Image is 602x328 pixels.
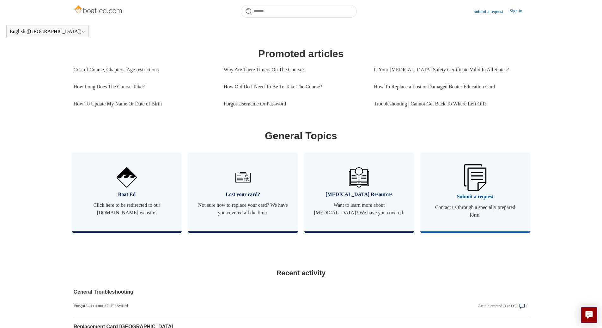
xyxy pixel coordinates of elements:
a: How To Replace a Lost or Damaged Boater Education Card [374,78,524,95]
a: Troubleshooting | Cannot Get Back To Where Left Off? [374,95,524,112]
a: Lost your card? Not sure how to replace your card? We have you covered all the time. [188,153,298,231]
a: Forgot Username Or Password [224,95,364,112]
span: Click here to be redirected to our [DOMAIN_NAME] website! [82,201,173,217]
a: Is Your [MEDICAL_DATA] Safety Certificate Valid In All States? [374,61,524,78]
a: [MEDICAL_DATA] Resources Want to learn more about [MEDICAL_DATA]? We have you covered. [304,153,414,231]
img: 01HZPCYW3NK71669VZTW7XY4G9 [464,164,486,191]
input: Search [241,5,357,18]
a: Why Are There Timers On The Course? [224,61,364,78]
span: Want to learn more about [MEDICAL_DATA]? We have you covered. [314,201,405,217]
img: 01HZPCYVZMCNPYXCC0DPA2R54M [349,167,369,188]
span: [MEDICAL_DATA] Resources [314,191,405,198]
span: Contact us through a specially prepared form. [430,204,521,219]
a: General Troubleshooting [74,288,392,296]
a: Sign in [509,8,528,15]
h1: Promoted articles [74,46,529,61]
img: 01HZPCYVNCVF44JPJQE4DN11EA [117,167,137,188]
a: How To Update My Name Or Date of Birth [74,95,214,112]
h1: General Topics [74,128,529,143]
a: How Old Do I Need To Be To Take The Course? [224,78,364,95]
a: Submit a request Contact us through a specially prepared form. [420,153,530,231]
h2: Recent activity [74,268,529,278]
a: Submit a request [473,8,509,15]
span: Lost your card? [198,191,289,198]
a: Forgot Username Or Password [74,302,392,309]
a: Boat Ed Click here to be redirected to our [DOMAIN_NAME] website! [72,153,182,231]
span: Submit a request [430,193,521,200]
img: 01HZPCYVT14CG9T703FEE4SFXC [233,167,253,188]
span: Boat Ed [82,191,173,198]
a: Cost of Course, Chapters, Age restrictions [74,61,214,78]
button: English ([GEOGRAPHIC_DATA]) [10,29,85,34]
img: Boat-Ed Help Center home page [74,4,124,16]
button: Live chat [581,307,597,323]
a: How Long Does The Course Take? [74,78,214,95]
span: Not sure how to replace your card? We have you covered all the time. [198,201,289,217]
div: Article created [DATE] [478,303,517,309]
